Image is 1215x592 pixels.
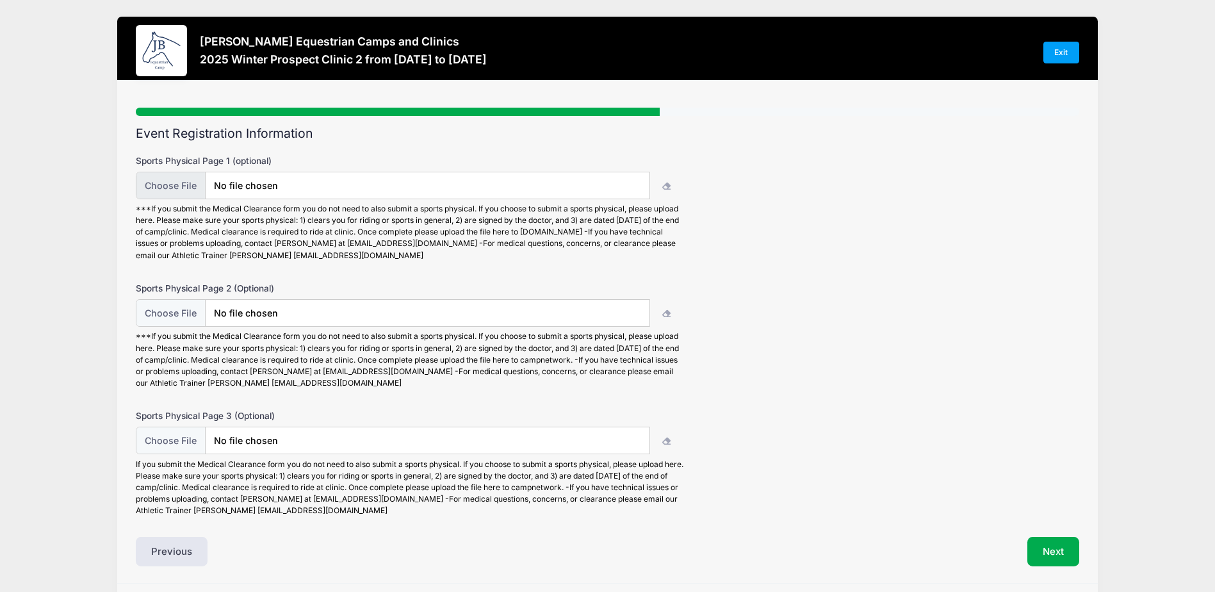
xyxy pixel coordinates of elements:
h3: 2025 Winter Prospect Clinic 2 from [DATE] to [DATE] [200,53,487,66]
label: Sports Physical Page 3 (Optional) [136,409,450,422]
h3: [PERSON_NAME] Equestrian Camps and Clinics [200,35,487,48]
label: Sports Physical Page 2 (Optional) [136,282,450,295]
a: Exit [1043,42,1079,63]
div: ***If you submit the Medical Clearance form you do not need to also submit a sports physical. If ... [136,331,686,388]
div: If you submit the Medical Clearance form you do not need to also submit a sports physical. If you... [136,459,686,516]
h2: Event Registration Information [136,126,1079,141]
button: Previous [136,537,208,566]
button: Next [1027,537,1079,566]
div: ***If you submit the Medical Clearance form you do not need to also submit a sports physical. If ... [136,203,686,261]
label: Sports Physical Page 1 (optional) [136,154,450,167]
